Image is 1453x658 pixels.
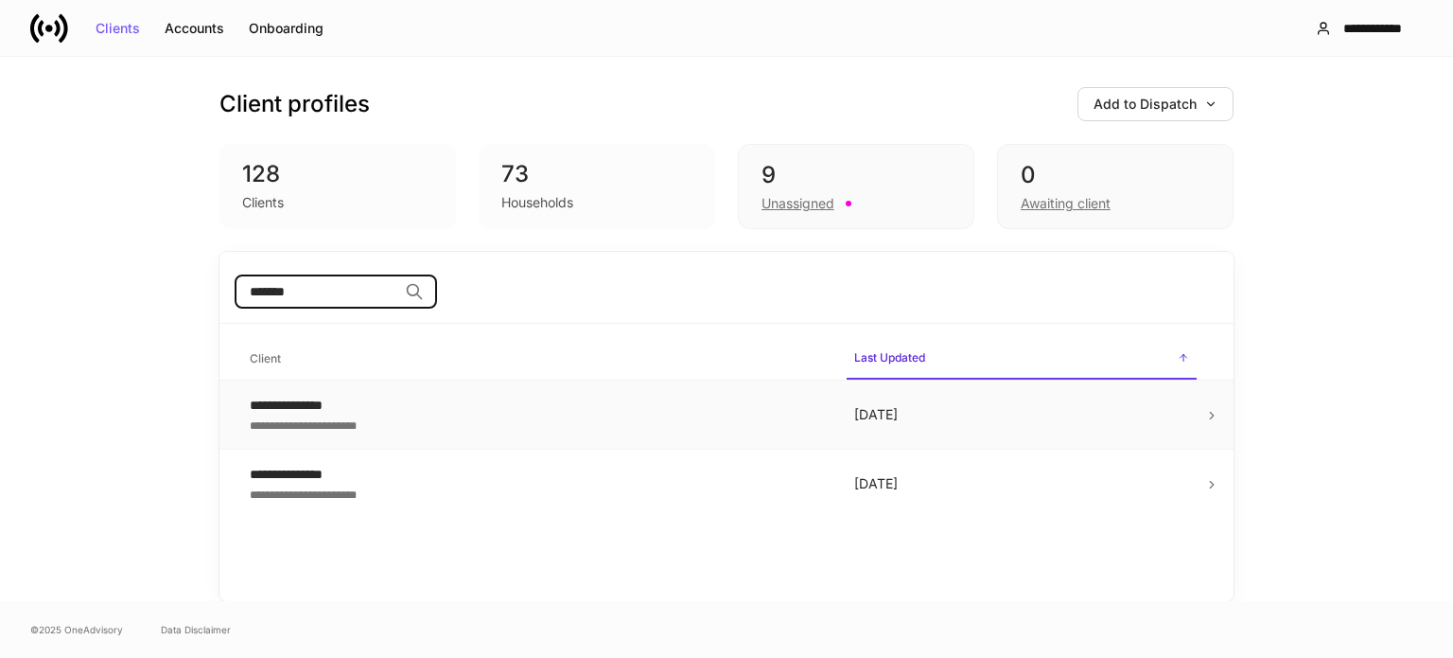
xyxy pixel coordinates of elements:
[242,193,284,212] div: Clients
[854,348,925,366] h6: Last Updated
[250,349,281,367] h6: Client
[96,22,140,35] div: Clients
[1021,194,1111,213] div: Awaiting client
[83,13,152,44] button: Clients
[854,405,1189,424] p: [DATE]
[161,622,231,637] a: Data Disclaimer
[242,159,433,189] div: 128
[219,89,370,119] h3: Client profiles
[501,193,573,212] div: Households
[997,144,1234,229] div: 0Awaiting client
[738,144,974,229] div: 9Unassigned
[1077,87,1234,121] button: Add to Dispatch
[1094,98,1217,111] div: Add to Dispatch
[236,13,336,44] button: Onboarding
[854,474,1189,493] p: [DATE]
[249,22,324,35] div: Onboarding
[762,160,951,190] div: 9
[165,22,224,35] div: Accounts
[847,339,1197,380] span: Last Updated
[30,622,123,637] span: © 2025 OneAdvisory
[152,13,236,44] button: Accounts
[242,340,832,379] span: Client
[762,194,834,213] div: Unassigned
[501,159,692,189] div: 73
[1021,160,1210,190] div: 0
